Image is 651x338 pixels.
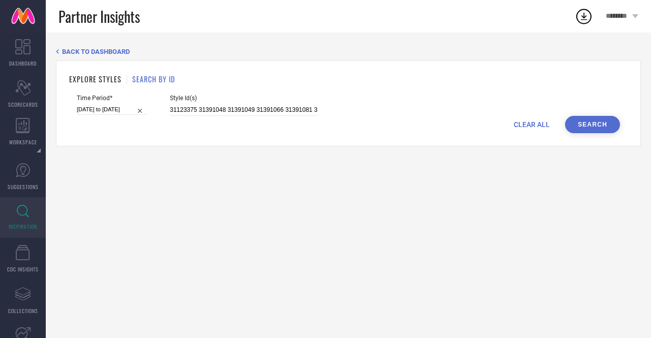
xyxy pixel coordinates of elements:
div: Back TO Dashboard [56,48,641,55]
input: Enter comma separated style ids e.g. 12345, 67890 [170,104,317,116]
span: INSPIRATION [9,223,37,230]
span: Partner Insights [58,6,140,27]
h1: SEARCH BY ID [132,74,175,84]
div: Open download list [575,7,593,25]
span: DASHBOARD [9,59,37,67]
span: WORKSPACE [9,138,37,146]
span: CDC INSIGHTS [7,265,39,273]
span: SUGGESTIONS [8,183,39,191]
span: Style Id(s) [170,95,317,102]
input: Select time period [77,104,147,115]
span: SCORECARDS [8,101,38,108]
span: COLLECTIONS [8,307,38,315]
button: Search [565,116,620,133]
span: Time Period* [77,95,147,102]
span: CLEAR ALL [514,120,550,129]
h1: EXPLORE STYLES [69,74,122,84]
span: BACK TO DASHBOARD [62,48,130,55]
